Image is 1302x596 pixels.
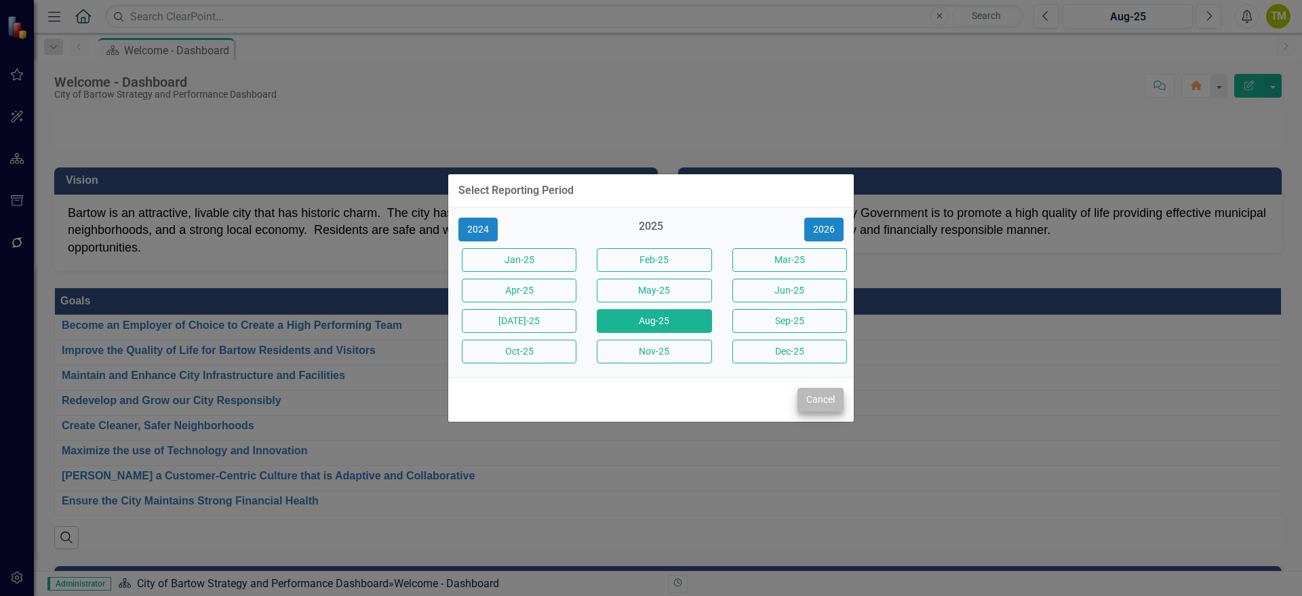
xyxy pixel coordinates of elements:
button: Aug-25 [597,309,711,333]
div: 2025 [593,219,708,241]
button: Cancel [797,388,844,412]
button: 2024 [458,218,498,241]
button: Feb-25 [597,248,711,272]
button: Jan-25 [462,248,576,272]
button: Nov-25 [597,340,711,363]
button: Mar-25 [732,248,847,272]
button: Sep-25 [732,309,847,333]
button: 2026 [804,218,844,241]
button: [DATE]-25 [462,309,576,333]
button: Jun-25 [732,279,847,302]
div: Select Reporting Period [458,184,574,197]
button: Oct-25 [462,340,576,363]
button: May-25 [597,279,711,302]
button: Apr-25 [462,279,576,302]
button: Dec-25 [732,340,847,363]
